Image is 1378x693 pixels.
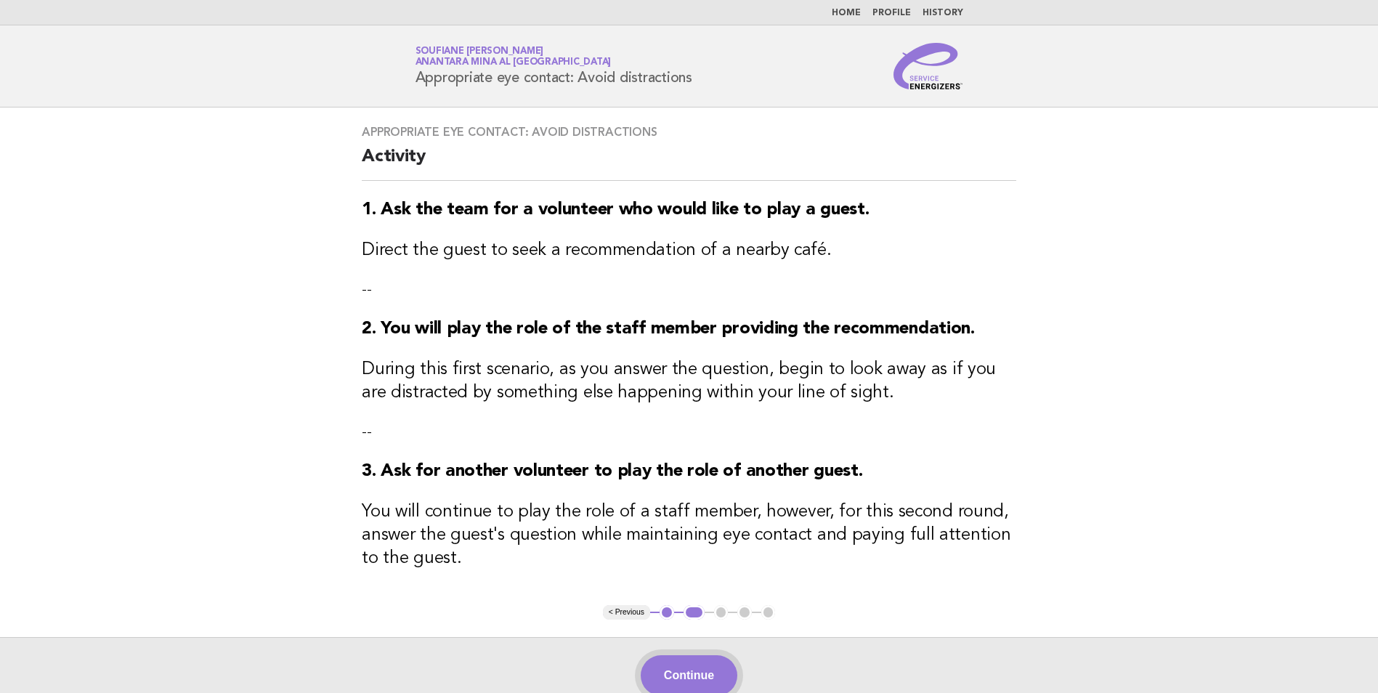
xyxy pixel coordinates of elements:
[416,47,692,85] h1: Appropriate eye contact: Avoid distractions
[362,125,1016,139] h3: Appropriate eye contact: Avoid distractions
[416,58,612,68] span: Anantara Mina al [GEOGRAPHIC_DATA]
[923,9,963,17] a: History
[362,280,1016,300] p: --
[362,239,1016,262] h3: Direct the guest to seek a recommendation of a nearby café.
[362,422,1016,442] p: --
[362,463,862,480] strong: 3. Ask for another volunteer to play the role of another guest.
[684,605,705,620] button: 2
[362,320,975,338] strong: 2. You will play the role of the staff member providing the recommendation.
[416,46,612,67] a: Soufiane [PERSON_NAME]Anantara Mina al [GEOGRAPHIC_DATA]
[832,9,861,17] a: Home
[660,605,674,620] button: 1
[362,500,1016,570] h3: You will continue to play the role of a staff member, however, for this second round, answer the ...
[603,605,650,620] button: < Previous
[872,9,911,17] a: Profile
[893,43,963,89] img: Service Energizers
[362,145,1016,181] h2: Activity
[362,358,1016,405] h3: During this first scenario, as you answer the question, begin to look away as if you are distract...
[362,201,869,219] strong: 1. Ask the team for a volunteer who would like to play a guest.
